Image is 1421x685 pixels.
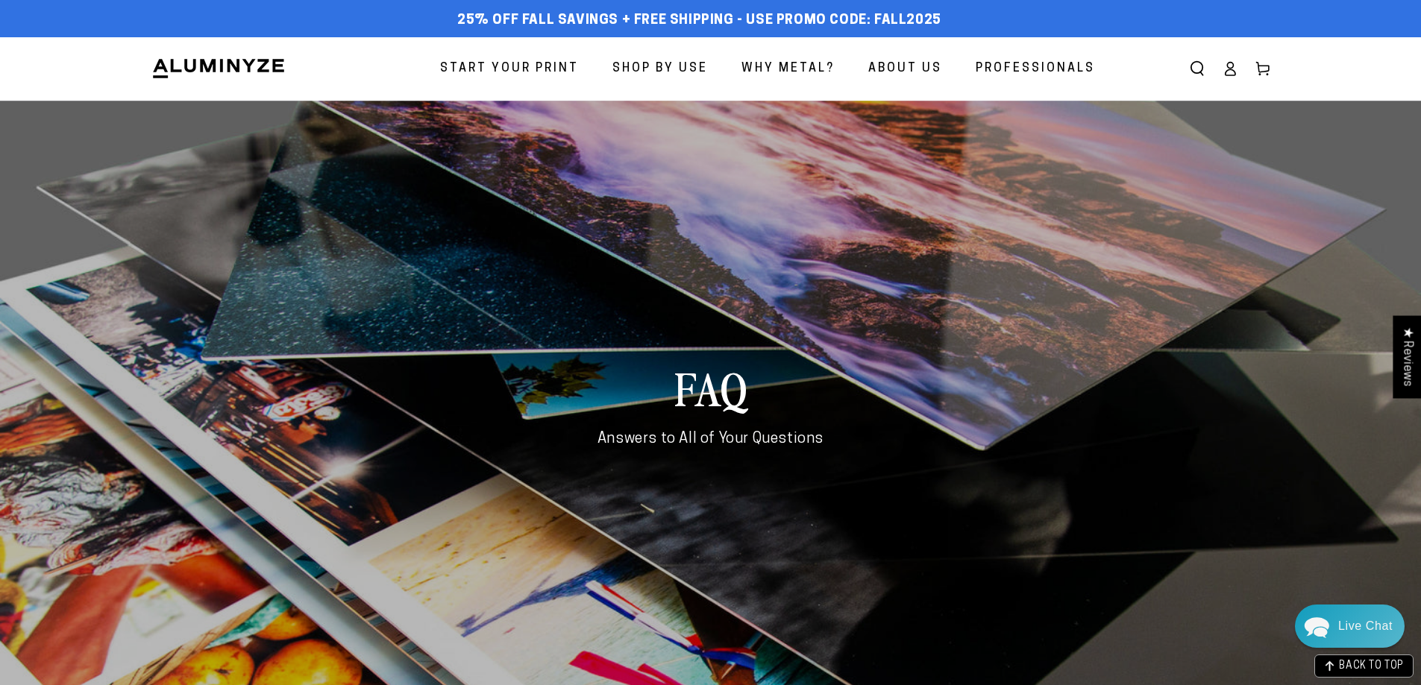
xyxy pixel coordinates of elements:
[741,58,835,80] span: Why Metal?
[1181,52,1214,85] summary: Search our site
[601,49,719,89] a: Shop By Use
[730,49,846,89] a: Why Metal?
[429,49,590,89] a: Start Your Print
[151,57,286,80] img: Aluminyze
[440,58,579,80] span: Start Your Print
[1393,315,1421,398] div: Click to open Judge.me floating reviews tab
[868,58,942,80] span: About Us
[476,359,946,417] h2: FAQ
[1338,604,1393,648] div: Contact Us Directly
[976,58,1095,80] span: Professionals
[1339,661,1404,672] span: BACK TO TOP
[457,13,941,29] span: 25% off FALL Savings + Free Shipping - Use Promo Code: FALL2025
[964,49,1106,89] a: Professionals
[1295,604,1405,648] div: Chat widget toggle
[476,429,946,449] p: Answers to All of Your Questions
[857,49,953,89] a: About Us
[612,58,708,80] span: Shop By Use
